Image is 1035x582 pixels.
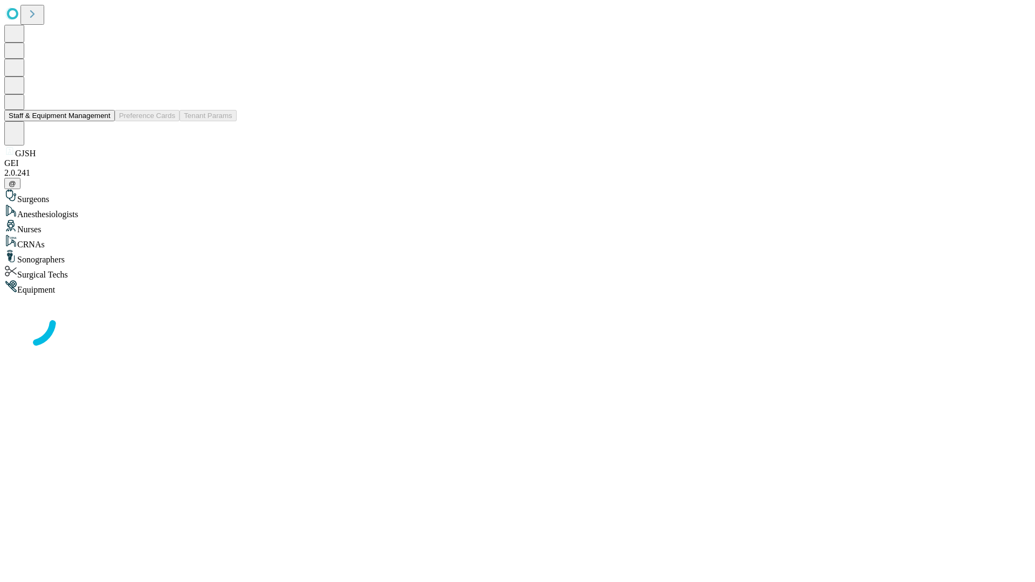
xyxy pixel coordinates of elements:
[15,149,36,158] span: GJSH
[4,168,1031,178] div: 2.0.241
[4,204,1031,219] div: Anesthesiologists
[4,189,1031,204] div: Surgeons
[180,110,237,121] button: Tenant Params
[4,280,1031,295] div: Equipment
[4,265,1031,280] div: Surgical Techs
[4,250,1031,265] div: Sonographers
[9,179,16,188] span: @
[4,158,1031,168] div: GEI
[4,110,115,121] button: Staff & Equipment Management
[4,234,1031,250] div: CRNAs
[4,178,20,189] button: @
[115,110,180,121] button: Preference Cards
[4,219,1031,234] div: Nurses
